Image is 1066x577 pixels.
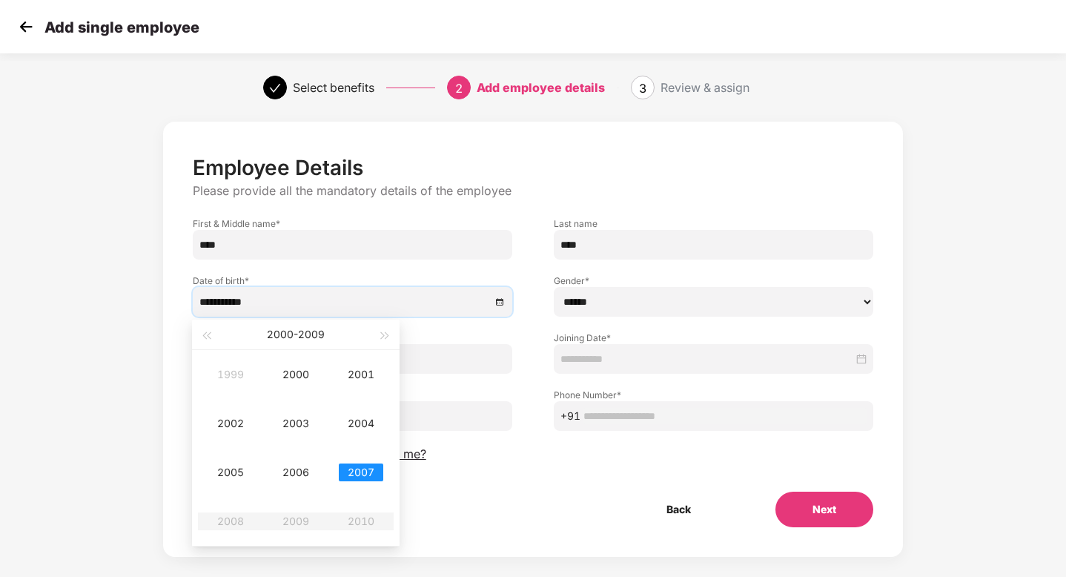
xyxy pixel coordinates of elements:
[775,492,873,527] button: Next
[274,415,318,432] div: 2003
[554,217,873,230] label: Last name
[293,76,374,99] div: Select benefits
[477,76,605,99] div: Add employee details
[208,464,253,481] div: 2005
[267,320,325,349] button: 2000-2009
[208,415,253,432] div: 2002
[274,464,318,481] div: 2006
[661,76,749,99] div: Review & assign
[44,19,199,36] p: Add single employee
[193,274,512,287] label: Date of birth
[15,16,37,38] img: svg+xml;base64,PHN2ZyB4bWxucz0iaHR0cDovL3d3dy53My5vcmcvMjAwMC9zdmciIHdpZHRoPSIzMCIgaGVpZ2h0PSIzMC...
[193,183,874,199] p: Please provide all the mandatory details of the employee
[339,366,383,383] div: 2001
[339,464,383,481] div: 2007
[328,399,394,448] td: 2004
[269,82,281,94] span: check
[274,366,318,383] div: 2000
[560,408,580,424] span: +91
[554,274,873,287] label: Gender
[263,350,328,399] td: 2000
[554,389,873,401] label: Phone Number
[198,399,263,448] td: 2002
[629,492,728,527] button: Back
[554,332,873,344] label: Joining Date
[198,448,263,497] td: 2005
[208,366,253,383] div: 1999
[193,217,512,230] label: First & Middle name
[339,415,383,432] div: 2004
[639,81,646,96] span: 3
[198,350,263,399] td: 1999
[263,448,328,497] td: 2006
[455,81,463,96] span: 2
[328,350,394,399] td: 2001
[193,155,874,180] p: Employee Details
[263,399,328,448] td: 2003
[328,448,394,497] td: 2007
